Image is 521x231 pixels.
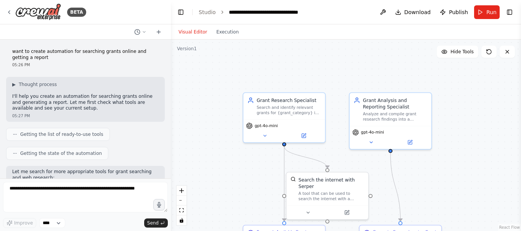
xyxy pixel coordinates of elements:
button: Download [392,5,434,19]
div: Version 1 [177,46,197,52]
p: I'll help you create an automation for searching grants online and generating a report. Let me fi... [12,94,159,112]
div: Analyze and compile grant research findings into a comprehensive, actionable report for {grant_ca... [363,112,427,122]
button: Open in side panel [391,139,428,147]
nav: breadcrumb [199,8,298,16]
img: SerperDevTool [291,177,296,182]
button: Hide left sidebar [175,7,186,18]
g: Edge from 4b1dbcbd-e032-4799-874f-49a1770845e8 to c0ba9422-dd2c-4994-9848-3c7ebc2dae0d [281,146,331,168]
div: 05:26 PM [12,62,159,68]
button: fit view [177,206,187,215]
button: Visual Editor [174,27,212,37]
button: Start a new chat [153,27,165,37]
g: Edge from 4b1dbcbd-e032-4799-874f-49a1770845e8 to 31d569bc-31f8-46be-a459-865b61b76577 [281,146,287,221]
a: React Flow attribution [499,225,520,229]
div: Grant Analysis and Reporting Specialist [363,97,427,110]
button: zoom out [177,196,187,206]
span: Download [404,8,431,16]
g: Edge from 22bc16e5-74d3-4644-bd12-cf521a52c892 to 8488c2b9-9649-4a44-a75c-bcc00023a1b2 [387,153,404,221]
div: Grant Research SpecialistSearch and identify relevant grants for {grant_category} in {target_loca... [243,92,326,143]
button: Send [144,218,168,228]
span: gpt-4o-mini [361,130,384,135]
button: ▶Thought process [12,81,57,88]
div: BETA [67,8,86,17]
button: Run [474,5,500,19]
div: 05:27 PM [12,113,159,119]
div: Grant Analysis and Reporting SpecialistAnalyze and compile grant research findings into a compreh... [349,92,432,150]
button: Show right sidebar [504,7,515,18]
button: Open in side panel [285,132,322,140]
button: Execution [212,27,243,37]
img: Logo [15,3,61,21]
button: Open in side panel [328,209,365,217]
button: Switch to previous chat [131,27,150,37]
span: Run [486,8,497,16]
div: A tool that can be used to search the internet with a search_query. Supports different search typ... [299,191,364,202]
span: Getting the list of ready-to-use tools [20,131,103,137]
button: Hide Tools [437,46,478,58]
span: Getting the state of the automation [20,150,102,156]
p: want to create automation for searching grants online and getting a report [12,49,159,61]
span: Improve [14,220,33,226]
div: SerperDevToolSearch the internet with SerperA tool that can be used to search the internet with a... [286,172,369,220]
span: ▶ [12,81,16,88]
span: Send [147,220,159,226]
button: zoom in [177,186,187,196]
div: Search and identify relevant grants for {grant_category} in {target_location}, focusing on eligib... [257,105,321,116]
span: gpt-4o-mini [255,123,278,129]
button: toggle interactivity [177,215,187,225]
p: Let me search for more appropriate tools for grant searching and web research: [12,169,159,181]
span: Publish [449,8,468,16]
a: Studio [199,9,216,15]
button: Improve [3,218,36,228]
div: React Flow controls [177,186,187,225]
div: Search the internet with Serper [299,177,364,190]
button: Click to speak your automation idea [153,199,165,210]
button: Publish [437,5,471,19]
span: Hide Tools [450,49,474,55]
span: Thought process [19,81,57,88]
div: Grant Research Specialist [257,97,321,104]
